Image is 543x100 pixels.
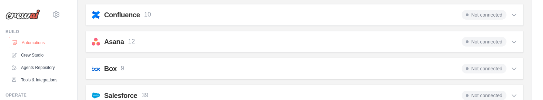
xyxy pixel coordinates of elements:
[104,10,140,20] h2: Confluence
[462,37,506,47] span: Not connected
[104,64,117,73] h2: Box
[92,91,100,100] img: salesforce.svg
[6,92,60,98] div: Operate
[92,11,100,19] img: confluence.svg
[92,64,100,73] img: box.svg
[462,64,506,73] span: Not connected
[8,50,60,61] a: Crew Studio
[462,10,506,20] span: Not connected
[6,29,60,34] div: Build
[104,37,124,47] h2: Asana
[8,62,60,73] a: Agents Repository
[121,64,124,73] p: 9
[128,37,135,46] p: 12
[144,10,151,19] p: 10
[9,37,61,48] a: Automations
[6,9,40,20] img: Logo
[92,38,100,46] img: asana.svg
[141,91,148,100] p: 39
[8,74,60,86] a: Tools & Integrations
